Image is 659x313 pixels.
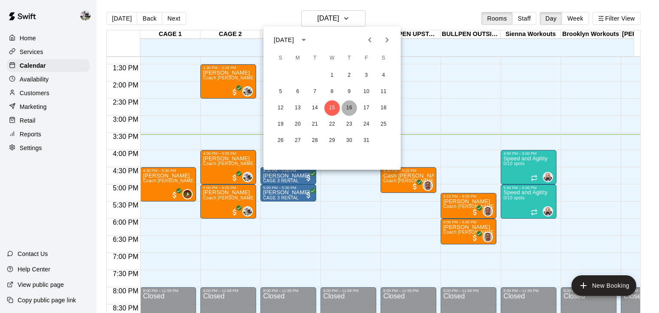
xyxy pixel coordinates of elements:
button: 29 [324,133,340,148]
span: Friday [359,50,374,67]
button: 4 [376,68,391,83]
span: Thursday [342,50,357,67]
span: Saturday [376,50,391,67]
button: 23 [342,117,357,132]
button: 27 [290,133,305,148]
button: 9 [342,84,357,99]
button: 19 [273,117,288,132]
button: 18 [376,100,391,116]
button: 25 [376,117,391,132]
button: 30 [342,133,357,148]
button: 20 [290,117,305,132]
button: 24 [359,117,374,132]
button: 12 [273,100,288,116]
button: 10 [359,84,374,99]
button: 22 [324,117,340,132]
button: 2 [342,68,357,83]
span: Tuesday [307,50,323,67]
button: 13 [290,100,305,116]
button: 1 [324,68,340,83]
button: 5 [273,84,288,99]
button: 21 [307,117,323,132]
button: 14 [307,100,323,116]
button: 7 [307,84,323,99]
button: 16 [342,100,357,116]
button: 26 [273,133,288,148]
button: 17 [359,100,374,116]
button: calendar view is open, switch to year view [296,33,311,47]
span: Sunday [273,50,288,67]
button: 8 [324,84,340,99]
span: Monday [290,50,305,67]
button: Next month [378,31,396,48]
button: Previous month [361,31,378,48]
button: 28 [307,133,323,148]
span: Wednesday [324,50,340,67]
button: 6 [290,84,305,99]
div: [DATE] [274,36,294,45]
button: 11 [376,84,391,99]
button: 3 [359,68,374,83]
button: 15 [324,100,340,116]
button: 31 [359,133,374,148]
